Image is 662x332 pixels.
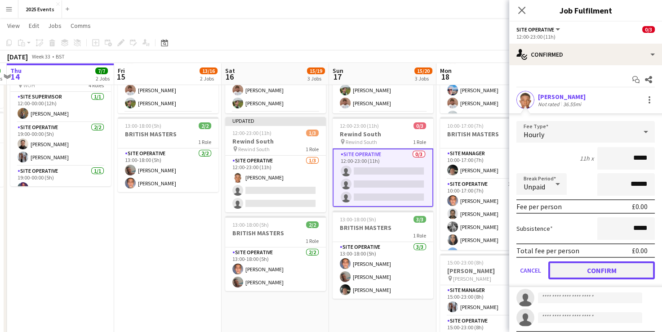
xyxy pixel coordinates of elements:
[333,148,433,207] app-card-role: Site Operative0/312:00-23:00 (11h)
[632,202,648,211] div: £0.00
[306,238,319,244] span: 1 Role
[453,275,491,282] span: [PERSON_NAME]
[340,216,376,223] span: 13:00-18:00 (5h)
[333,242,433,299] app-card-role: Site Operative3/313:00-18:00 (5h)[PERSON_NAME][PERSON_NAME][PERSON_NAME]
[306,130,319,136] span: 1/3
[23,82,35,89] span: WOH
[440,130,541,138] h3: BRITISH MASTERS
[414,67,432,74] span: 15/20
[333,117,433,207] div: 12:00-23:00 (11h)0/3Rewind South Rewind South1 RoleSite Operative0/312:00-23:00 (11h)
[225,229,326,237] h3: BRITISH MASTERS
[333,68,433,112] app-card-role: Site Operative2/206:00-20:00 (14h)[PERSON_NAME][PERSON_NAME]
[306,146,319,153] span: 1 Role
[18,0,62,18] button: 2025 Events
[509,4,662,16] h3: Job Fulfilment
[516,202,562,211] div: Fee per person
[439,72,452,82] span: 18
[238,146,270,153] span: Rewind South
[224,72,235,82] span: 16
[30,53,52,60] span: Week 33
[331,72,343,82] span: 17
[524,130,544,139] span: Hourly
[413,122,426,129] span: 0/3
[516,261,545,279] button: Cancel
[440,67,452,75] span: Mon
[225,68,326,112] app-card-role: Site Operative2/206:00-20:00 (14h)[PERSON_NAME][PERSON_NAME]
[509,44,662,65] div: Confirmed
[56,53,65,60] div: BST
[415,75,432,82] div: 3 Jobs
[10,122,111,166] app-card-role: Site Operative2/219:00-00:00 (5h)[PERSON_NAME][PERSON_NAME]
[440,68,541,151] app-card-role: Site Operative3/507:00-10:00 (3h)[PERSON_NAME][PERSON_NAME][PERSON_NAME]
[225,117,326,124] div: Updated
[118,67,125,75] span: Fri
[307,67,325,74] span: 15/19
[118,148,218,192] app-card-role: Site Operative2/213:00-18:00 (5h)[PERSON_NAME][PERSON_NAME]
[333,211,433,299] app-job-card: 13:00-18:00 (5h)3/3BRITISH MASTERS1 RoleSite Operative3/313:00-18:00 (5h)[PERSON_NAME][PERSON_NAM...
[333,130,433,138] h3: Rewind South
[7,22,20,30] span: View
[561,101,583,108] div: 36.55mi
[516,33,655,40] div: 12:00-23:00 (11h)
[440,267,541,275] h3: [PERSON_NAME]
[25,20,43,31] a: Edit
[125,122,161,129] span: 13:00-18:00 (5h)
[632,246,648,255] div: £0.00
[225,117,326,212] app-job-card: Updated12:00-23:00 (11h)1/3Rewind South Rewind South1 RoleSite Operative1/312:00-23:00 (11h)[PERS...
[95,67,108,74] span: 7/7
[413,216,426,223] span: 3/3
[516,26,554,33] span: Site Operative
[10,166,111,197] app-card-role: Site Operative1/119:00-00:00 (5h)[PERSON_NAME]
[4,20,23,31] a: View
[413,232,426,239] span: 1 Role
[548,261,655,279] button: Confirm
[306,221,319,228] span: 2/2
[225,67,235,75] span: Sat
[96,75,110,82] div: 2 Jobs
[9,72,22,82] span: 14
[10,53,111,186] app-job-card: In progress12:00-00:00 (12h) (Fri)6/6We out here Festival WOH4 RolesSite Supervisor1/112:00-00:00...
[440,148,541,179] app-card-role: Site Manager1/110:00-17:00 (7h)[PERSON_NAME]
[642,26,655,33] span: 0/3
[225,137,326,145] h3: Rewind South
[10,92,111,122] app-card-role: Site Supervisor1/112:00-00:00 (12h)[PERSON_NAME]
[118,130,218,138] h3: BRITISH MASTERS
[447,259,484,266] span: 15:00-23:00 (8h)
[440,117,541,250] app-job-card: 10:00-17:00 (7h)11/13BRITISH MASTERS3 RolesSite Manager1/110:00-17:00 (7h)[PERSON_NAME]Site Opera...
[200,67,218,74] span: 13/16
[48,22,62,30] span: Jobs
[44,20,65,31] a: Jobs
[200,75,217,82] div: 2 Jobs
[232,221,269,228] span: 13:00-18:00 (5h)
[118,68,218,112] app-card-role: Site Operative2/206:00-20:00 (14h)[PERSON_NAME][PERSON_NAME]
[516,26,561,33] button: Site Operative
[225,216,326,291] app-job-card: 13:00-18:00 (5h)2/2BRITISH MASTERS1 RoleSite Operative2/213:00-18:00 (5h)[PERSON_NAME][PERSON_NAME]
[333,224,433,232] h3: BRITISH MASTERS
[524,182,545,191] span: Unpaid
[198,139,211,145] span: 1 Role
[10,67,22,75] span: Thu
[538,93,586,101] div: [PERSON_NAME]
[29,22,39,30] span: Edit
[333,67,343,75] span: Sun
[580,154,594,162] div: 11h x
[67,20,94,31] a: Comms
[7,52,28,61] div: [DATE]
[307,75,324,82] div: 3 Jobs
[89,82,104,89] span: 4 Roles
[225,156,326,212] app-card-role: Site Operative1/312:00-23:00 (11h)[PERSON_NAME]
[118,117,218,192] app-job-card: 13:00-18:00 (5h)2/2BRITISH MASTERS1 RoleSite Operative2/213:00-18:00 (5h)[PERSON_NAME][PERSON_NAME]
[225,247,326,291] app-card-role: Site Operative2/213:00-18:00 (5h)[PERSON_NAME][PERSON_NAME]
[71,22,91,30] span: Comms
[346,139,377,145] span: Rewind South
[413,139,426,145] span: 1 Role
[516,224,553,233] label: Subsistence
[116,72,125,82] span: 15
[440,285,541,316] app-card-role: Site Manager1/115:00-23:00 (8h)[PERSON_NAME]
